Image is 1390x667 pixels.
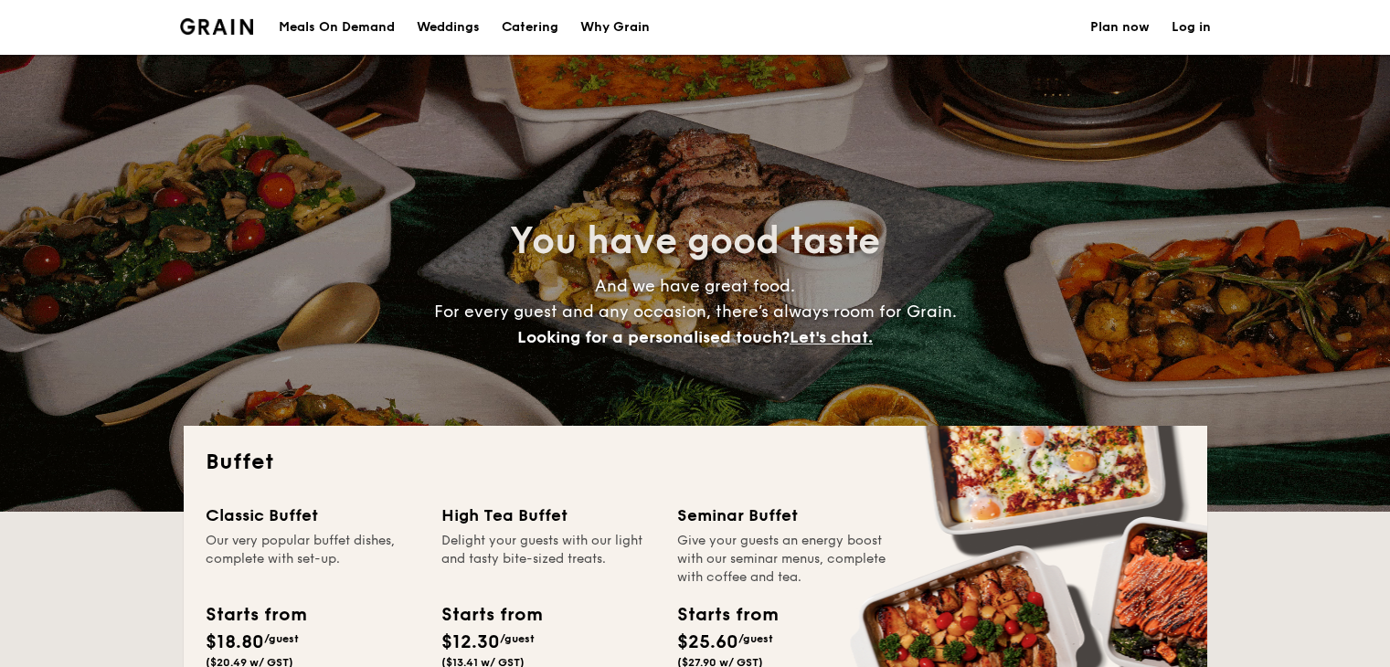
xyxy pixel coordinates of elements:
div: Classic Buffet [206,503,419,528]
div: Seminar Buffet [677,503,891,528]
img: Grain [180,18,254,35]
div: Starts from [206,601,305,629]
div: Give your guests an energy boost with our seminar menus, complete with coffee and tea. [677,532,891,587]
span: Let's chat. [790,327,873,347]
span: /guest [738,632,773,645]
div: Starts from [441,601,541,629]
span: And we have great food. For every guest and any occasion, there’s always room for Grain. [434,276,957,347]
div: High Tea Buffet [441,503,655,528]
div: Starts from [677,601,777,629]
span: /guest [264,632,299,645]
span: You have good taste [510,219,880,263]
span: $25.60 [677,631,738,653]
h2: Buffet [206,448,1185,477]
a: Logotype [180,18,254,35]
span: $12.30 [441,631,500,653]
div: Our very popular buffet dishes, complete with set-up. [206,532,419,587]
span: /guest [500,632,535,645]
span: Looking for a personalised touch? [517,327,790,347]
div: Delight your guests with our light and tasty bite-sized treats. [441,532,655,587]
span: $18.80 [206,631,264,653]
